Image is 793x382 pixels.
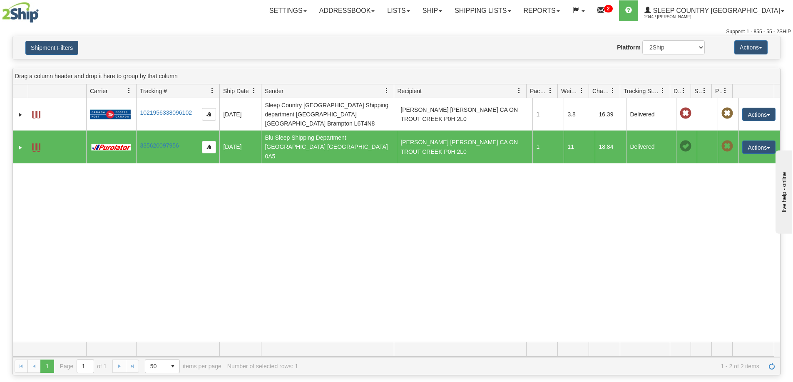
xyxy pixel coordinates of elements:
td: Delivered [626,131,676,163]
a: 1021956338096102 [140,109,192,116]
td: [PERSON_NAME] [PERSON_NAME] CA ON TROUT CREEK P0H 2L0 [397,98,532,131]
div: Number of selected rows: 1 [227,363,298,370]
div: grid grouping header [13,68,780,84]
span: Packages [530,87,547,95]
a: Reports [517,0,566,21]
a: Refresh [765,360,778,373]
span: Sender [265,87,283,95]
a: Shipment Issues filter column settings [697,84,711,98]
a: 2 [591,0,619,21]
span: Weight [561,87,579,95]
span: Page of 1 [60,359,107,373]
td: [PERSON_NAME] [PERSON_NAME] CA ON TROUT CREEK P0H 2L0 [397,131,532,163]
span: select [166,360,179,373]
span: Tracking # [140,87,167,95]
td: 18.84 [595,131,626,163]
span: Ship Date [223,87,249,95]
button: Actions [742,140,776,154]
span: Carrier [90,87,108,95]
a: Delivery Status filter column settings [676,84,691,98]
a: 335620097956 [140,142,179,149]
span: Recipient [398,87,422,95]
a: Packages filter column settings [543,84,557,98]
td: 16.39 [595,98,626,131]
td: 11 [564,131,595,163]
input: Page 1 [77,360,94,373]
button: Actions [734,40,768,54]
span: Charge [592,87,610,95]
a: Label [32,140,40,153]
a: Recipient filter column settings [512,84,526,98]
a: Shipping lists [448,0,517,21]
a: Pickup Status filter column settings [718,84,732,98]
img: 20 - Canada Post [90,109,131,120]
a: Expand [16,143,25,152]
td: 1 [532,98,564,131]
button: Copy to clipboard [202,108,216,121]
td: [DATE] [219,131,261,163]
a: Tracking Status filter column settings [656,84,670,98]
a: Expand [16,111,25,119]
a: Addressbook [313,0,381,21]
span: Pickup Not Assigned [721,108,733,119]
a: Ship Date filter column settings [247,84,261,98]
span: Shipment Issues [694,87,701,95]
span: 1 - 2 of 2 items [304,363,759,370]
span: Delivery Status [674,87,681,95]
a: Lists [381,0,416,21]
span: items per page [145,359,221,373]
button: Copy to clipboard [202,141,216,153]
span: Pickup Status [715,87,722,95]
div: live help - online [6,7,77,13]
a: Sleep Country [GEOGRAPHIC_DATA] 2044 / [PERSON_NAME] [638,0,791,21]
button: Shipment Filters [25,41,78,55]
img: 11 - Purolator [90,144,132,150]
a: Tracking # filter column settings [205,84,219,98]
a: Label [32,107,40,121]
span: 50 [150,362,161,370]
img: logo2044.jpg [2,2,39,23]
div: Support: 1 - 855 - 55 - 2SHIP [2,28,791,35]
td: 3.8 [564,98,595,131]
td: Delivered [626,98,676,131]
a: Weight filter column settings [574,84,589,98]
label: Platform [617,43,641,52]
td: Blu Sleep Shipping Department [GEOGRAPHIC_DATA] [GEOGRAPHIC_DATA] 0A5 [261,131,397,163]
a: Ship [416,0,448,21]
span: Page 1 [40,360,54,373]
span: Sleep Country [GEOGRAPHIC_DATA] [651,7,780,14]
span: Late [680,108,691,119]
span: Tracking Status [624,87,660,95]
span: 2044 / [PERSON_NAME] [644,13,707,21]
button: Actions [742,108,776,121]
span: Pickup Not Assigned [721,140,733,152]
span: Page sizes drop down [145,359,180,373]
td: [DATE] [219,98,261,131]
a: Carrier filter column settings [122,84,136,98]
iframe: chat widget [774,148,792,233]
a: Sender filter column settings [380,84,394,98]
span: On time [680,140,691,152]
td: 1 [532,131,564,163]
td: Sleep Country [GEOGRAPHIC_DATA] Shipping department [GEOGRAPHIC_DATA] [GEOGRAPHIC_DATA] Brampton ... [261,98,397,131]
sup: 2 [604,5,613,12]
a: Charge filter column settings [606,84,620,98]
a: Settings [263,0,313,21]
